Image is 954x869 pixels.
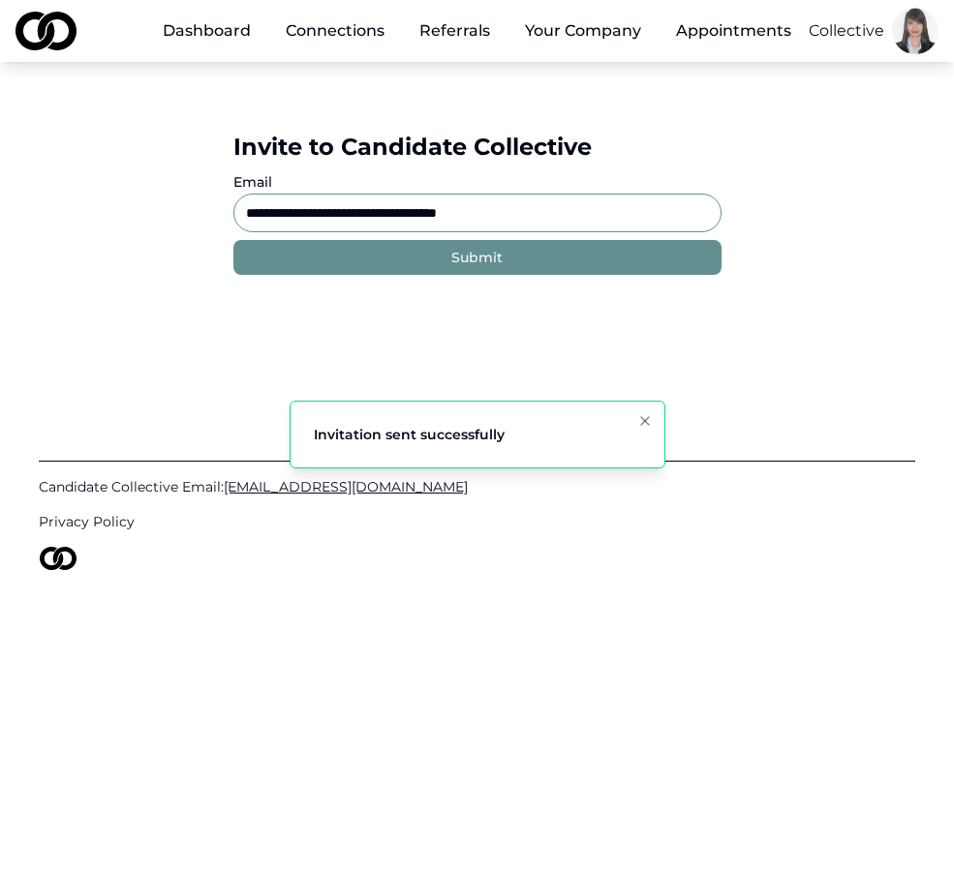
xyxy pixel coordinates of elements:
[509,12,657,50] button: Your Company
[39,477,915,496] a: Candidate Collective Email:[EMAIL_ADDRESS][DOMAIN_NAME]
[892,8,939,54] img: 51457996-7adf-4995-be40-a9f8ac946256-Picture1-profile_picture.jpg
[39,547,77,570] img: logo
[233,240,722,275] button: Submit
[147,12,266,50] a: Dashboard
[233,173,272,191] label: Email
[314,425,505,444] div: Invitation sent successfully
[451,248,503,267] div: Submit
[233,132,722,163] div: Invite to Candidate Collective
[661,12,807,50] a: Appointments
[15,12,77,50] img: logo
[270,12,400,50] a: Connections
[224,478,468,495] span: [EMAIL_ADDRESS][DOMAIN_NAME]
[147,12,807,50] nav: Main
[404,12,506,50] a: Referrals
[39,512,915,531] a: Privacy Policy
